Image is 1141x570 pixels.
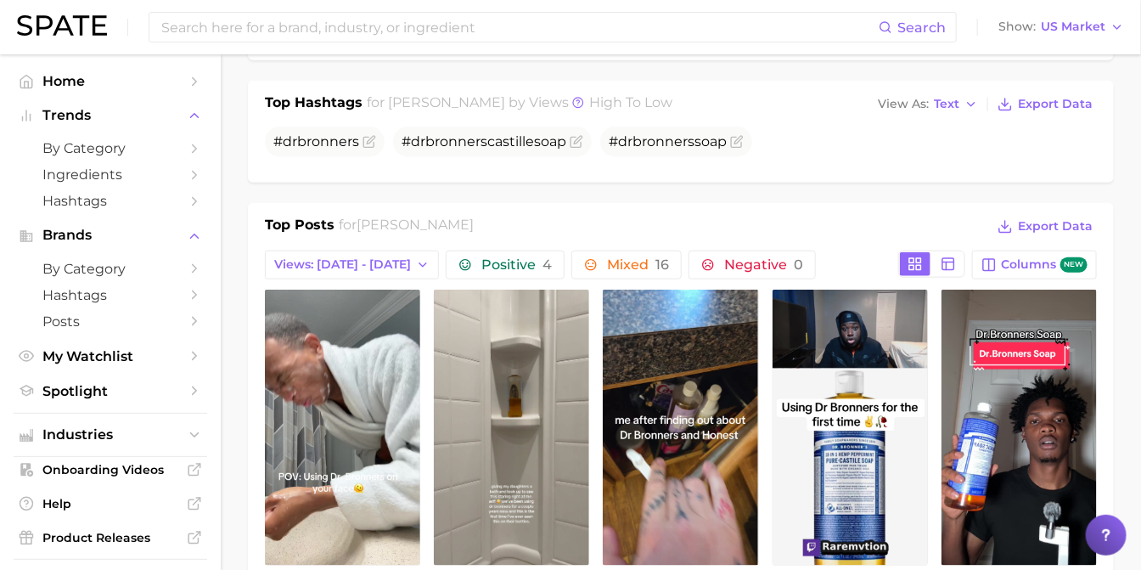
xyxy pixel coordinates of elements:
h2: for by Views [368,93,673,116]
h2: for [340,215,475,240]
img: SPATE [17,15,107,36]
span: Spotlight [42,383,178,399]
span: 4 [542,257,552,273]
span: Columns [1002,257,1088,274]
a: Ingredients [14,161,207,188]
h1: Top Posts [265,215,334,240]
span: Help [42,496,178,511]
a: Home [14,68,207,94]
button: Columnsnew [972,251,1097,279]
span: Brands [42,228,178,243]
button: Views: [DATE] - [DATE] [265,251,439,279]
span: #drbronnerssoap [609,133,727,150]
span: View As [878,99,929,109]
span: Text [934,99,959,109]
span: Product Releases [42,530,178,545]
button: View AsText [874,93,982,116]
a: Hashtags [14,188,207,214]
span: Search [897,20,946,36]
span: Export Data [1018,97,1093,111]
span: My Watchlist [42,348,178,364]
span: new [1060,257,1088,274]
span: Posts [42,313,178,330]
input: Search here for a brand, industry, or ingredient [160,13,879,42]
span: high to low [590,94,673,110]
button: Flag as miscategorized or irrelevant [730,135,744,149]
span: Negative [724,258,803,272]
a: Help [14,491,207,516]
button: Flag as miscategorized or irrelevant [363,135,376,149]
span: #drbronners [273,133,359,150]
span: Trends [42,108,178,123]
a: by Category [14,256,207,282]
button: Trends [14,103,207,128]
a: Posts [14,308,207,335]
button: Export Data [993,93,1097,116]
a: My Watchlist [14,343,207,370]
button: Brands [14,223,207,248]
h1: Top Hashtags [265,93,363,116]
button: Export Data [993,215,1097,239]
span: US Market [1041,22,1105,31]
span: Hashtags [42,193,178,209]
button: ShowUS Market [994,16,1128,38]
span: Views: [DATE] - [DATE] [274,257,411,272]
span: Hashtags [42,287,178,303]
span: Positive [481,258,552,272]
span: Show [998,22,1036,31]
span: 16 [655,257,669,273]
span: Export Data [1018,219,1093,234]
span: Industries [42,427,178,443]
span: [PERSON_NAME] [357,217,475,233]
span: [PERSON_NAME] [389,94,506,110]
a: Hashtags [14,282,207,308]
span: by Category [42,140,178,156]
a: by Category [14,135,207,161]
span: by Category [42,261,178,277]
span: Ingredients [42,166,178,183]
span: Home [42,73,178,89]
span: #drbronnerscastillesoap [402,133,566,150]
a: Spotlight [14,378,207,404]
button: Industries [14,422,207,448]
button: Flag as miscategorized or irrelevant [570,135,583,149]
span: Mixed [607,258,669,272]
span: 0 [794,257,803,273]
a: Product Releases [14,525,207,550]
span: Onboarding Videos [42,462,178,477]
a: Onboarding Videos [14,457,207,483]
